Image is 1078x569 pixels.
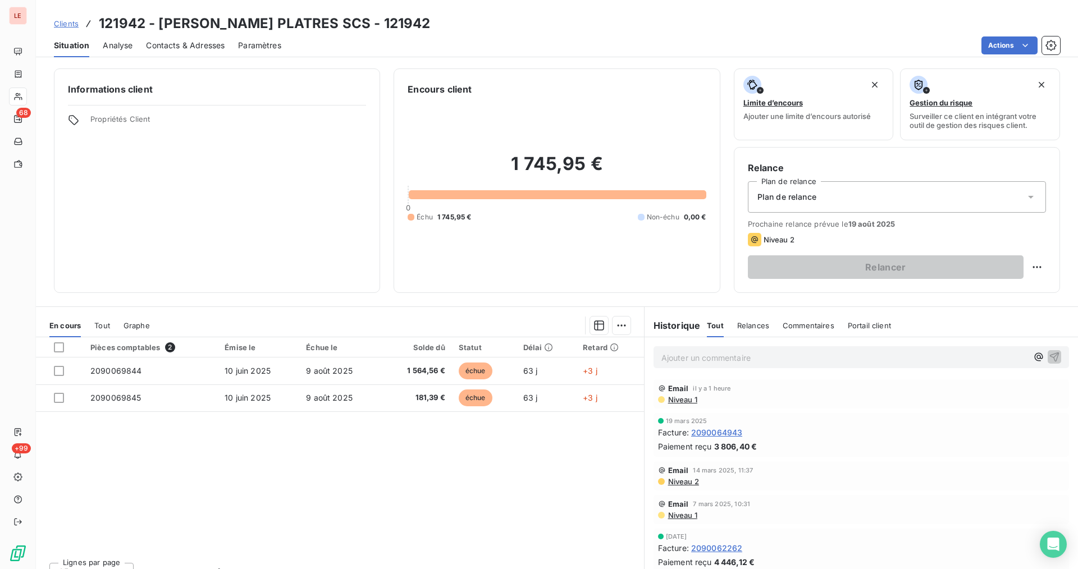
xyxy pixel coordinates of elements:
[12,443,31,453] span: +99
[388,343,445,352] div: Solde dû
[437,212,472,222] span: 1 745,95 €
[583,366,597,375] span: +3 j
[658,556,712,568] span: Paiement reçu
[459,362,492,379] span: échue
[910,98,972,107] span: Gestion du risque
[658,426,689,438] span: Facture :
[225,393,271,402] span: 10 juin 2025
[406,203,410,212] span: 0
[693,467,753,474] span: 14 mars 2025, 11:37
[707,321,724,330] span: Tout
[748,219,1046,228] span: Prochaine relance prévue le
[734,68,894,140] button: Limite d’encoursAjouter une limite d’encours autorisé
[54,40,89,51] span: Situation
[388,392,445,403] span: 181,39 €
[103,40,133,51] span: Analyse
[667,511,697,520] span: Niveau 1
[764,235,794,244] span: Niveau 2
[306,366,353,375] span: 9 août 2025
[225,343,293,352] div: Émise le
[691,542,743,554] span: 2090062262
[666,533,687,540] span: [DATE]
[583,343,637,352] div: Retard
[49,321,81,330] span: En cours
[408,82,472,96] h6: Encours client
[783,321,834,330] span: Commentaires
[981,36,1038,54] button: Actions
[910,112,1050,130] span: Surveiller ce client en intégrant votre outil de gestion des risques client.
[757,191,816,203] span: Plan de relance
[668,384,689,393] span: Email
[714,440,757,452] span: 3 806,40 €
[848,321,891,330] span: Portail client
[848,219,896,228] span: 19 août 2025
[645,319,701,332] h6: Historique
[9,7,27,25] div: LE
[225,366,271,375] span: 10 juin 2025
[68,82,366,96] h6: Informations client
[238,40,281,51] span: Paramètres
[54,18,79,29] a: Clients
[743,98,803,107] span: Limite d’encours
[146,40,225,51] span: Contacts & Adresses
[693,385,730,392] span: il y a 1 heure
[54,19,79,28] span: Clients
[666,417,707,424] span: 19 mars 2025
[9,110,26,128] a: 68
[737,321,769,330] span: Relances
[691,426,743,438] span: 2090064943
[523,393,538,402] span: 63 j
[90,342,211,352] div: Pièces comptables
[459,389,492,406] span: échue
[90,366,142,375] span: 2090069844
[658,440,712,452] span: Paiement reçu
[165,342,175,352] span: 2
[714,556,755,568] span: 4 446,12 €
[306,343,374,352] div: Échue le
[9,544,27,562] img: Logo LeanPay
[583,393,597,402] span: +3 j
[684,212,706,222] span: 0,00 €
[124,321,150,330] span: Graphe
[658,542,689,554] span: Facture :
[693,501,750,507] span: 7 mars 2025, 10:31
[16,108,31,118] span: 68
[90,114,366,130] span: Propriétés Client
[388,365,445,377] span: 1 564,56 €
[523,366,538,375] span: 63 j
[94,321,110,330] span: Tout
[99,13,430,34] h3: 121942 - [PERSON_NAME] PLATRES SCS - 121942
[900,68,1060,140] button: Gestion du risqueSurveiller ce client en intégrant votre outil de gestion des risques client.
[408,153,706,186] h2: 1 745,95 €
[668,499,689,508] span: Email
[668,466,689,475] span: Email
[667,395,697,404] span: Niveau 1
[306,393,353,402] span: 9 août 2025
[748,161,1046,175] h6: Relance
[523,343,570,352] div: Délai
[647,212,679,222] span: Non-échu
[743,112,871,121] span: Ajouter une limite d’encours autorisé
[417,212,433,222] span: Échu
[748,255,1024,279] button: Relancer
[459,343,510,352] div: Statut
[1040,531,1067,558] div: Open Intercom Messenger
[667,477,699,486] span: Niveau 2
[90,393,141,402] span: 2090069845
